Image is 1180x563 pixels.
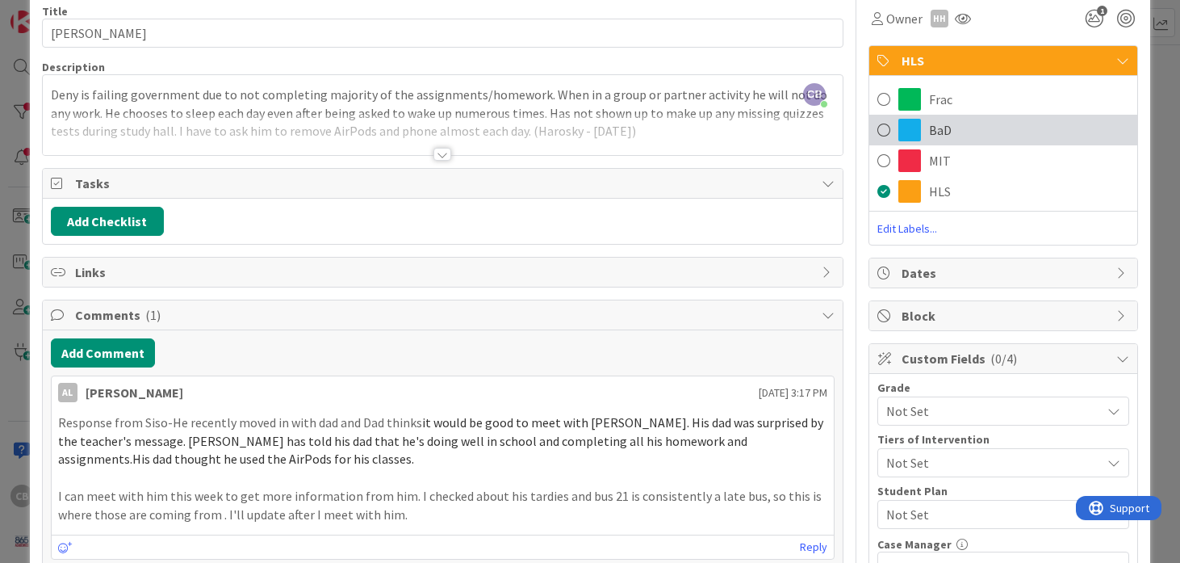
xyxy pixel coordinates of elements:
div: al [58,383,77,402]
div: Hh [931,10,948,27]
span: 1 [1097,6,1107,16]
p: I can meet with him this week to get more information from him. I checked about his tardies and b... [58,487,828,523]
label: Title [42,4,68,19]
label: Case Manager [877,537,952,552]
span: CB [803,83,826,106]
button: Add Comment [51,338,155,368]
span: Tasks [75,174,814,193]
div: Tiers of Intervention [877,434,1129,445]
span: ( 0/4 ) [990,351,1017,367]
span: MIT [929,151,951,170]
span: Not Set [886,400,1093,422]
span: Description [42,60,105,74]
p: Deny is failing government due to not completing majority of the assignments/homework. When in a ... [51,86,835,141]
span: Links [75,263,814,282]
span: Custom Fields [902,349,1108,368]
span: Comments [75,305,814,325]
span: Frac [929,90,952,109]
span: Not Set [886,452,1093,474]
span: Edit Labels... [869,221,1137,237]
span: Block [902,306,1108,326]
span: HLS [929,182,951,201]
span: ( 1 ) [145,307,161,323]
button: Add Checklist [51,207,164,236]
span: Support [34,2,73,22]
div: [PERSON_NAME] [86,383,183,402]
span: HLS [902,51,1108,70]
div: Student Plan [877,485,1129,497]
span: Not Set [886,505,1101,524]
input: type card name here... [42,19,844,48]
div: Grade [877,382,1129,393]
span: [DATE] 3:17 PM [759,384,827,401]
span: it would be good to meet with [PERSON_NAME]. His dad was surprised by the teacher's message. [PER... [58,414,826,467]
span: BaD [929,120,952,140]
span: Dates [902,263,1108,283]
a: Reply [800,537,827,557]
span: Owner [886,9,923,28]
p: Response from Siso-He recently moved in with dad and Dad thinks [58,414,828,468]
